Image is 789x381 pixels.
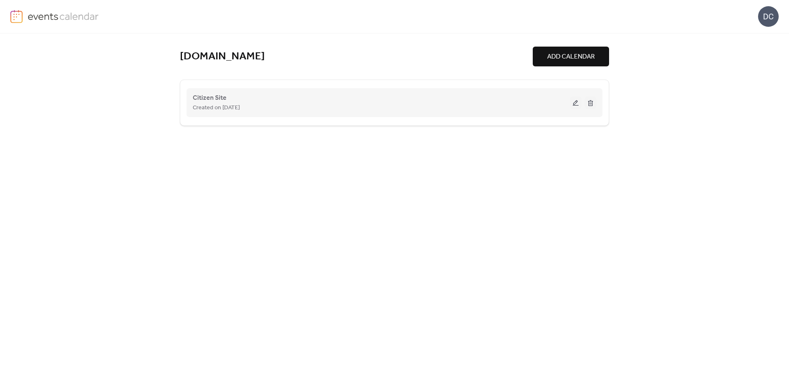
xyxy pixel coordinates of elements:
div: DC [758,6,779,27]
img: logo-type [28,10,99,22]
a: [DOMAIN_NAME] [180,50,265,63]
span: Created on [DATE] [193,103,240,113]
span: Citizen Site [193,93,227,103]
img: logo [10,10,23,23]
button: ADD CALENDAR [533,47,609,66]
a: Citizen Site [193,96,227,100]
span: ADD CALENDAR [547,52,595,62]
